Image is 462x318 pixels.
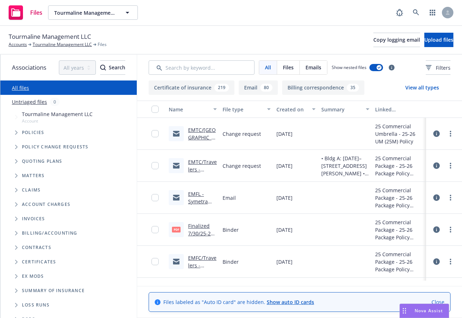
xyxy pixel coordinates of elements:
[332,64,367,70] span: Show nested files
[375,155,423,177] div: 25 Commercial Package - 25-26 Package Policy (Prop, GL, EBL, CRM)
[149,60,255,75] input: Search by keyword...
[375,123,423,145] div: 25 Commercial Umbrella - 25-26 UM (25M) Policy
[188,126,216,201] a: EMTC/[GEOGRAPHIC_DATA] -reported grocery outlet plaza location address correction .msg
[446,129,455,138] a: more
[151,258,159,265] input: Toggle Row Selected
[372,101,426,118] button: Linked associations
[163,298,314,306] span: Files labeled as "Auto ID card" are hidden.
[446,193,455,202] a: more
[436,64,451,72] span: Filters
[100,61,125,74] div: Search
[188,190,217,273] a: EMFL -Symetra Life/Gantry -Grocery [GEOGRAPHIC_DATA] location correction -adrs verification .msg
[375,186,423,209] div: 25 Commercial Package - 25-26 Package Policy (Prop, GL, EBL, CRM)
[424,33,453,47] button: Upload files
[276,106,308,113] div: Created on
[54,9,116,17] span: Tourmaline Management LLC
[98,41,107,48] span: Files
[22,110,93,118] span: Tourmaline Management LLC
[151,194,159,201] input: Toggle Row Selected
[151,130,159,137] input: Toggle Row Selected
[188,222,214,275] a: Finalized 7/30/25-26 Pkg proposal/ binder at $485,480.pdf
[223,194,236,202] span: Email
[50,98,60,106] div: 0
[426,64,451,72] span: Filters
[12,98,47,106] a: Untriaged files
[22,231,78,235] span: Billing/Accounting
[6,3,45,23] a: Files
[409,5,423,20] a: Search
[30,10,42,15] span: Files
[151,226,159,233] input: Toggle Row Selected
[223,130,261,138] span: Change request
[424,36,453,43] span: Upload files
[260,84,272,92] div: 80
[22,260,56,264] span: Certificates
[12,84,29,91] a: All files
[446,257,455,266] a: more
[373,36,420,43] span: Copy logging email
[321,155,369,177] span: • Bldg A: [DATE]–[STREET_ADDRESS][PERSON_NAME] • Bldg B: [STREET_ADDRESS][PERSON_NAME] • Bldg C: ...
[415,308,443,314] span: Nova Assist
[151,162,159,169] input: Toggle Row Selected
[375,250,423,273] div: 25 Commercial Package - 25-26 Package Policy (Prop, GL, EBL, CRM)
[239,80,278,95] button: Email
[22,159,62,163] span: Quoting plans
[12,63,46,72] span: Associations
[446,161,455,170] a: more
[223,258,239,266] span: Binder
[48,5,138,20] button: Tourmaline Management LLC
[276,130,293,138] span: [DATE]
[33,41,92,48] a: Tourmaline Management LLC
[305,64,321,71] span: Emails
[220,101,274,118] button: File type
[392,5,407,20] a: Report a Bug
[100,60,125,75] button: SearchSearch
[149,80,234,95] button: Certificate of insurance
[9,41,27,48] a: Accounts
[223,226,239,234] span: Binder
[267,299,314,305] a: Show auto ID cards
[431,298,444,306] a: Close
[446,225,455,234] a: more
[375,106,423,113] div: Linked associations
[172,227,181,232] span: pdf
[375,218,423,241] div: 25 Commercial Package - 25-26 Package Policy (Prop, GL, EBL, CRM)
[22,245,51,250] span: Contracts
[22,118,93,124] span: Account
[282,80,364,95] button: Billing correspondence
[276,226,293,234] span: [DATE]
[223,162,261,170] span: Change request
[223,106,263,113] div: File type
[22,217,45,221] span: Invoices
[400,304,409,318] div: Drag to move
[166,101,220,118] button: Name
[321,106,361,113] div: Summary
[22,303,50,307] span: Loss Runs
[169,106,209,113] div: Name
[400,304,449,318] button: Nova Assist
[394,80,451,95] button: View all types
[318,101,372,118] button: Summary
[426,60,451,75] button: Filters
[283,64,294,71] span: Files
[22,202,70,207] span: Account charges
[373,33,420,47] button: Copy logging email
[274,101,318,118] button: Created on
[9,32,91,41] span: Tourmaline Management LLC
[265,64,271,71] span: All
[276,258,293,266] span: [DATE]
[276,194,293,202] span: [DATE]
[100,65,106,70] svg: Search
[151,106,159,113] input: Select all
[22,188,41,192] span: Claims
[22,274,44,278] span: Ex Mods
[188,158,217,226] a: EMTC/Travelers -reported updated property address of [GEOGRAPHIC_DATA]msg
[22,289,85,293] span: Summary of insurance
[347,84,359,92] div: 35
[214,84,229,92] div: 219
[0,109,137,226] div: Tree Example
[22,130,45,135] span: Policies
[22,145,88,149] span: Policy change requests
[22,174,45,178] span: Matters
[425,5,440,20] a: Switch app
